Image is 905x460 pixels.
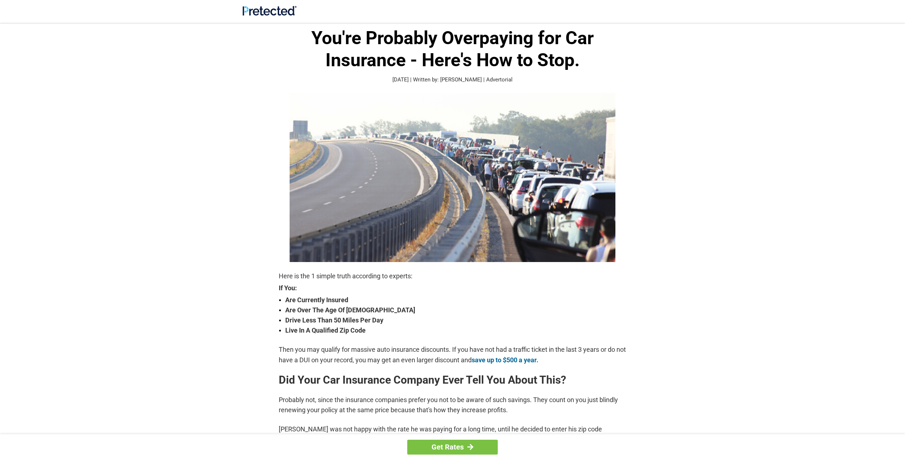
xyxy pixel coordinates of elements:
h1: You're Probably Overpaying for Car Insurance - Here's How to Stop. [279,27,626,71]
strong: Live In A Qualified Zip Code [285,325,626,335]
p: [DATE] | Written by: [PERSON_NAME] | Advertorial [279,76,626,84]
p: Here is the 1 simple truth according to experts: [279,271,626,281]
h2: Did Your Car Insurance Company Ever Tell You About This? [279,374,626,386]
strong: Are Currently Insured [285,295,626,305]
a: Get Rates [407,440,498,455]
strong: Are Over The Age Of [DEMOGRAPHIC_DATA] [285,305,626,315]
img: Site Logo [243,6,296,16]
p: [PERSON_NAME] was not happy with the rate he was paying for a long time, until he decided to ente... [279,424,626,444]
p: Then you may qualify for massive auto insurance discounts. If you have not had a traffic ticket i... [279,345,626,365]
strong: If You: [279,285,626,291]
p: Probably not, since the insurance companies prefer you not to be aware of such savings. They coun... [279,395,626,415]
a: save up to $500 a year. [472,356,538,364]
strong: Drive Less Than 50 Miles Per Day [285,315,626,325]
a: Site Logo [243,10,296,17]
